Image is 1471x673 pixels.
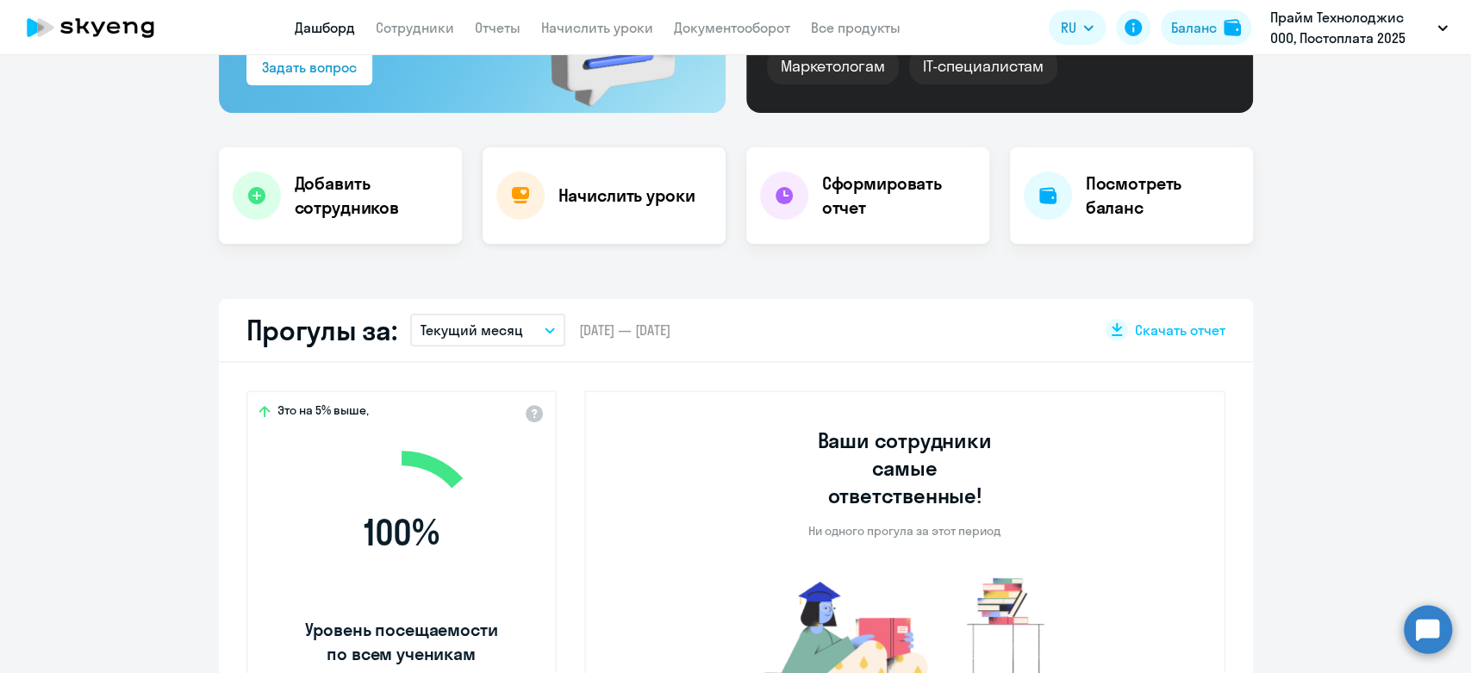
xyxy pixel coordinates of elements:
[579,321,670,340] span: [DATE] — [DATE]
[1224,19,1241,36] img: balance
[302,618,501,666] span: Уровень посещаемости по всем ученикам
[295,171,448,220] h4: Добавить сотрудников
[808,523,1000,539] p: Ни одного прогула за этот период
[1086,171,1239,220] h4: Посмотреть баланс
[1161,10,1251,45] button: Балансbalance
[1061,17,1076,38] span: RU
[421,320,523,340] p: Текущий месяц
[262,57,357,78] div: Задать вопрос
[475,19,520,36] a: Отчеты
[1171,17,1217,38] div: Баланс
[811,19,901,36] a: Все продукты
[295,19,355,36] a: Дашборд
[246,51,372,85] button: Задать вопрос
[302,512,501,553] span: 100 %
[1262,7,1456,48] button: Прайм Технолоджис ООО, Постоплата 2025
[909,48,1057,84] div: IT-специалистам
[822,171,975,220] h4: Сформировать отчет
[1135,321,1225,340] span: Скачать отчет
[674,19,790,36] a: Документооборот
[1270,7,1430,48] p: Прайм Технолоджис ООО, Постоплата 2025
[794,427,1015,509] h3: Ваши сотрудники самые ответственные!
[277,402,369,423] span: Это на 5% выше,
[767,48,899,84] div: Маркетологам
[558,184,695,208] h4: Начислить уроки
[246,313,397,347] h2: Прогулы за:
[541,19,653,36] a: Начислить уроки
[376,19,454,36] a: Сотрудники
[1049,10,1106,45] button: RU
[410,314,565,346] button: Текущий месяц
